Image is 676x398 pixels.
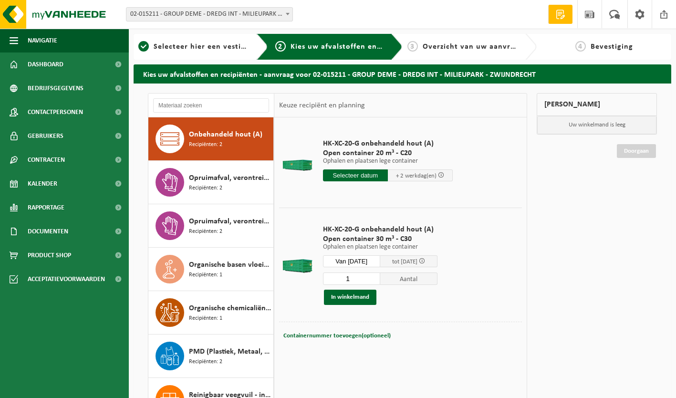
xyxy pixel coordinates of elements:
[138,41,249,52] a: 1Selecteer hier een vestiging
[189,129,262,140] span: Onbehandeld hout (A)
[28,124,63,148] span: Gebruikers
[323,169,388,181] input: Selecteer datum
[323,225,437,234] span: HK-XC-20-G onbehandeld hout (A)
[148,117,274,161] button: Onbehandeld hout (A) Recipiënten: 2
[28,148,65,172] span: Contracten
[189,314,222,323] span: Recipiënten: 1
[28,100,83,124] span: Contactpersonen
[323,158,453,165] p: Ophalen en plaatsen lege container
[148,248,274,291] button: Organische basen vloeibaar in kleinverpakking Recipiënten: 1
[153,98,269,113] input: Materiaal zoeken
[28,76,83,100] span: Bedrijfsgegevens
[537,93,657,116] div: [PERSON_NAME]
[282,329,392,343] button: Containernummer toevoegen(optioneel)
[138,41,149,52] span: 1
[323,255,380,267] input: Selecteer datum
[323,148,453,158] span: Open container 20 m³ - C20
[189,227,222,236] span: Recipiënten: 2
[323,139,453,148] span: HK-XC-20-G onbehandeld hout (A)
[189,184,222,193] span: Recipiënten: 2
[134,64,671,83] h2: Kies uw afvalstoffen en recipiënten - aanvraag voor 02-015211 - GROUP DEME - DREDG INT - MILIEUPA...
[189,140,222,149] span: Recipiënten: 2
[189,259,271,271] span: Organische basen vloeibaar in kleinverpakking
[126,8,292,21] span: 02-015211 - GROUP DEME - DREDG INT - MILIEUPARK - ZWIJNDRECHT
[189,346,271,357] span: PMD (Plastiek, Metaal, Drankkartons) (bedrijven)
[148,204,274,248] button: Opruimafval, verontreinigd met olie Recipiënten: 2
[28,52,63,76] span: Dashboard
[323,244,437,251] p: Ophalen en plaatsen lege container
[148,291,274,335] button: Organische chemicaliën niet gevaarlijk, vloeibaar in kleinverpakking Recipiënten: 1
[283,333,391,339] span: Containernummer toevoegen(optioneel)
[537,116,656,134] p: Uw winkelmand is leeg
[324,290,376,305] button: In winkelmand
[28,172,57,196] span: Kalender
[154,43,257,51] span: Selecteer hier een vestiging
[28,243,71,267] span: Product Shop
[189,271,222,280] span: Recipiënten: 1
[28,29,57,52] span: Navigatie
[396,173,437,179] span: + 2 werkdag(en)
[392,259,417,265] span: tot [DATE]
[617,144,656,158] a: Doorgaan
[275,41,286,52] span: 2
[323,234,437,244] span: Open container 30 m³ - C30
[380,272,437,285] span: Aantal
[28,196,64,220] span: Rapportage
[291,43,422,51] span: Kies uw afvalstoffen en recipiënten
[148,161,274,204] button: Opruimafval, verontreinigd met diverse gevaarlijke afvalstoffen Recipiënten: 2
[28,220,68,243] span: Documenten
[423,43,523,51] span: Overzicht van uw aanvraag
[274,94,370,117] div: Keuze recipiënt en planning
[126,7,293,21] span: 02-015211 - GROUP DEME - DREDG INT - MILIEUPARK - ZWIJNDRECHT
[148,335,274,378] button: PMD (Plastiek, Metaal, Drankkartons) (bedrijven) Recipiënten: 2
[28,267,105,291] span: Acceptatievoorwaarden
[407,41,418,52] span: 3
[591,43,633,51] span: Bevestiging
[575,41,586,52] span: 4
[189,172,271,184] span: Opruimafval, verontreinigd met diverse gevaarlijke afvalstoffen
[189,303,271,314] span: Organische chemicaliën niet gevaarlijk, vloeibaar in kleinverpakking
[189,357,222,367] span: Recipiënten: 2
[189,216,271,227] span: Opruimafval, verontreinigd met olie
